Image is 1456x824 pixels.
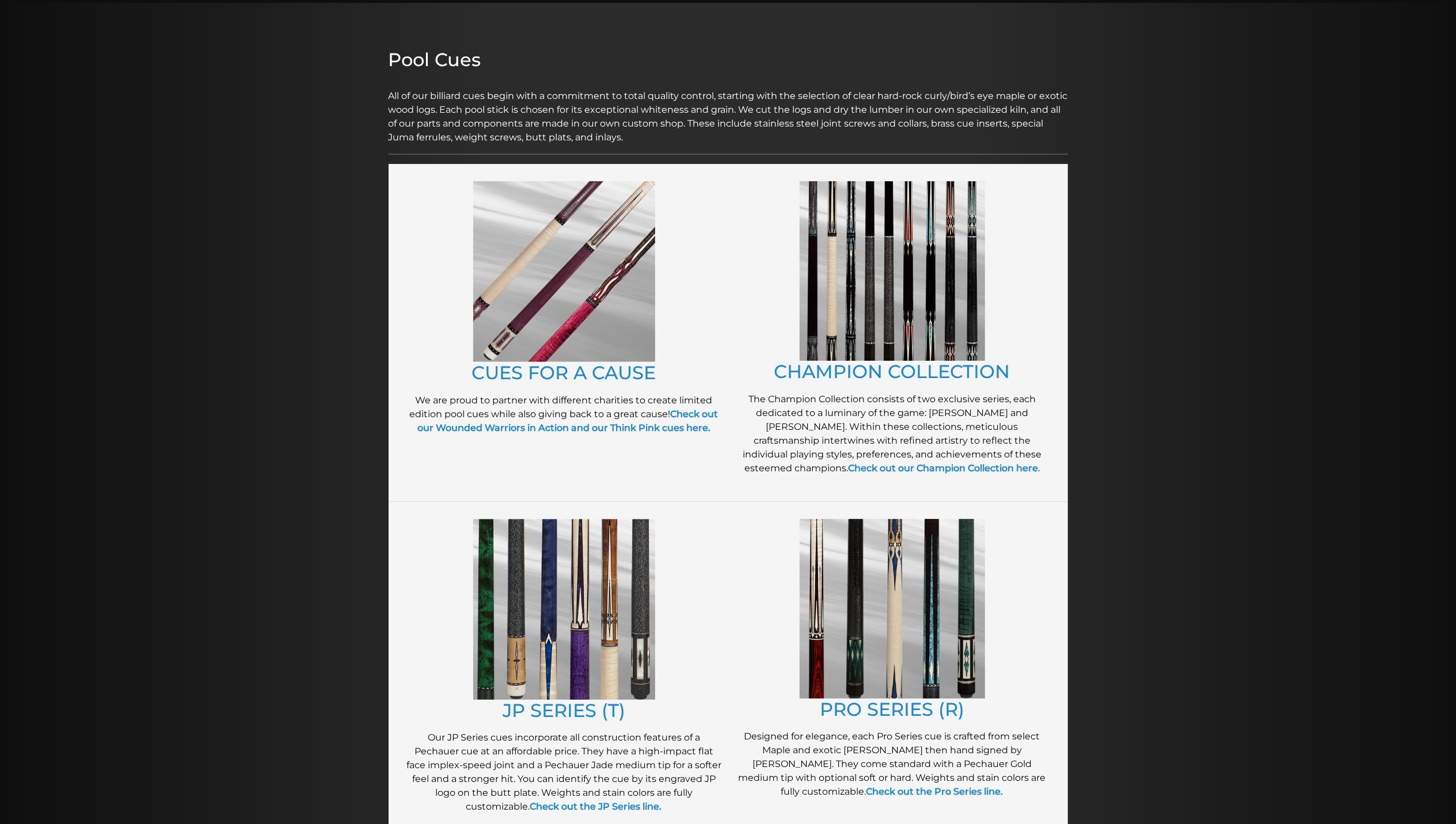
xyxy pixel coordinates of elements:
[406,731,723,814] p: Our JP Series cues incorporate all construction features of a Pechauer cue at an affordable price...
[503,699,625,722] a: JP SERIES (T)
[389,75,1068,144] p: All of our billiard cues begin with a commitment to total quality control, starting with the sele...
[406,394,723,435] p: We are proud to partner with different charities to create limited edition pool cues while also g...
[734,392,1051,475] p: The Champion Collection consists of two exclusive series, each dedicated to a luminary of the gam...
[774,360,1010,383] a: CHAMPION COLLECTION
[866,786,1003,797] a: Check out the Pro Series line.
[389,49,1068,71] h2: Pool Cues
[734,730,1051,799] p: Designed for elegance, each Pro Series cue is crafted from select Maple and exotic [PERSON_NAME] ...
[820,698,964,720] a: PRO SERIES (R)
[530,801,662,812] a: Check out the JP Series line.
[848,463,1038,474] a: Check out our Champion Collection here
[417,409,719,433] a: Check out our Wounded Warriors in Action and our Think Pink cues here.
[472,361,656,384] a: CUES FOR A CAUSE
